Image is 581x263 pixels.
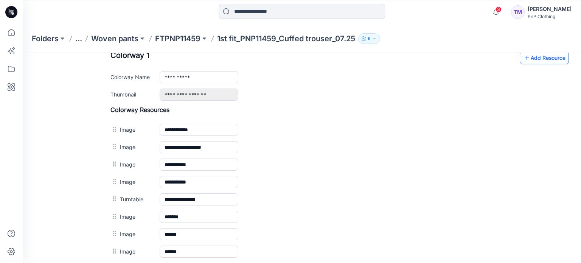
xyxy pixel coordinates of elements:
[32,33,59,44] a: Folders
[97,107,129,115] label: Image
[88,20,129,28] label: Colorway Name
[97,177,129,185] label: Image
[88,37,129,45] label: Thumbnail
[88,53,546,61] h4: Colorway Resources
[217,33,355,44] p: 1st fit_PNP11459_Cuffed trouser_07.25
[97,159,129,168] label: Image
[23,53,581,263] iframe: edit-style
[368,34,371,43] p: 6
[528,5,572,14] div: [PERSON_NAME]
[97,90,129,98] label: Image
[358,33,380,44] button: 6
[511,5,525,19] div: TM
[97,142,129,150] label: Turntable
[97,124,129,133] label: Image
[91,33,138,44] a: Woven pants
[496,6,502,12] span: 3
[97,72,129,81] label: Image
[528,14,572,19] div: PnP Clothing
[75,33,82,44] button: ...
[155,33,200,44] a: FTPNP11459
[97,194,129,202] label: Image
